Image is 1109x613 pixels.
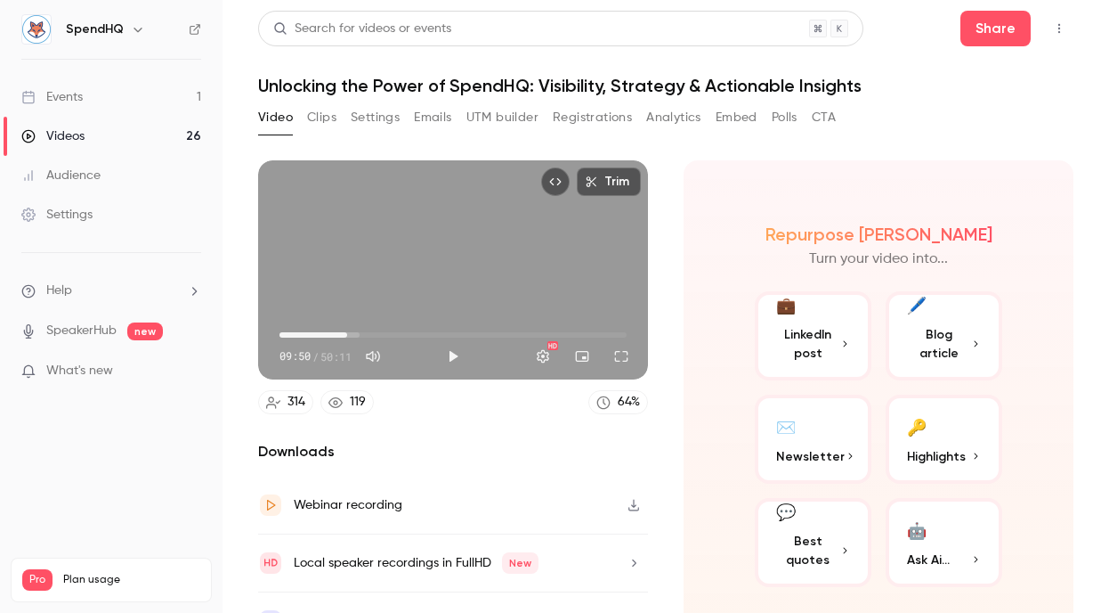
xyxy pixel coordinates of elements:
p: Turn your video into... [809,249,948,270]
button: Share [960,11,1031,46]
div: Events [21,88,83,106]
div: Videos [21,127,85,145]
a: 314 [258,390,313,414]
h2: Repurpose [PERSON_NAME] [765,224,992,245]
div: 🤖 [907,516,927,544]
button: 🖊️Blog article [886,291,1002,380]
div: 💬 [776,501,796,525]
div: Webinar recording [294,494,402,516]
h1: Unlocking the Power of SpendHQ: Visibility, Strategy & Actionable Insights [258,75,1073,96]
div: 09:50 [279,348,352,364]
button: Settings [351,103,400,132]
button: Turn on miniplayer [564,339,600,374]
h2: Downloads [258,441,648,462]
button: Play [435,339,471,374]
button: UTM builder [466,103,538,132]
button: Mute [355,339,391,374]
span: Plan usage [63,573,200,587]
a: 64% [588,390,648,414]
li: help-dropdown-opener [21,282,201,300]
h6: SpendHQ [66,20,124,38]
span: Best quotes [776,532,839,569]
span: Ask Ai... [907,551,950,569]
div: ✉️ [776,413,796,440]
span: Newsletter [776,447,845,466]
span: / [312,348,319,364]
span: New [502,552,538,574]
button: Polls [772,103,797,132]
button: ✉️Newsletter [755,395,871,484]
span: Help [46,282,72,300]
span: LinkedIn post [776,325,839,363]
button: 💼LinkedIn post [755,291,871,380]
button: 💬Best quotes [755,498,871,587]
button: Registrations [553,103,632,132]
span: Pro [22,569,53,591]
button: Settings [525,339,561,374]
span: Highlights [907,447,966,466]
a: 119 [320,390,374,414]
span: 50:11 [320,348,352,364]
div: 119 [350,393,366,412]
div: 💼 [776,294,796,318]
button: Analytics [646,103,701,132]
div: Settings [21,206,93,224]
button: Trim [577,168,641,196]
img: SpendHQ [22,15,51,44]
span: 09:50 [279,348,311,364]
div: 314 [287,393,305,412]
iframe: Noticeable Trigger [180,364,201,380]
button: Video [258,103,293,132]
button: Full screen [603,339,639,374]
span: new [127,323,163,340]
div: 🔑 [907,413,927,440]
button: Embed video [541,168,570,196]
button: CTA [812,103,836,132]
button: Emails [414,103,451,132]
div: 64 % [618,393,640,412]
div: HD [547,341,558,350]
span: Blog article [907,325,970,363]
div: Audience [21,167,101,184]
button: Clips [307,103,336,132]
div: Local speaker recordings in FullHD [294,552,538,574]
span: What's new [46,362,113,380]
div: 🖊️ [907,294,927,318]
button: Embed [716,103,757,132]
button: Top Bar Actions [1045,14,1073,43]
button: 🔑Highlights [886,395,1002,484]
a: SpeakerHub [46,322,117,340]
button: 🤖Ask Ai... [886,498,1002,587]
div: Search for videos or events [273,20,451,38]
